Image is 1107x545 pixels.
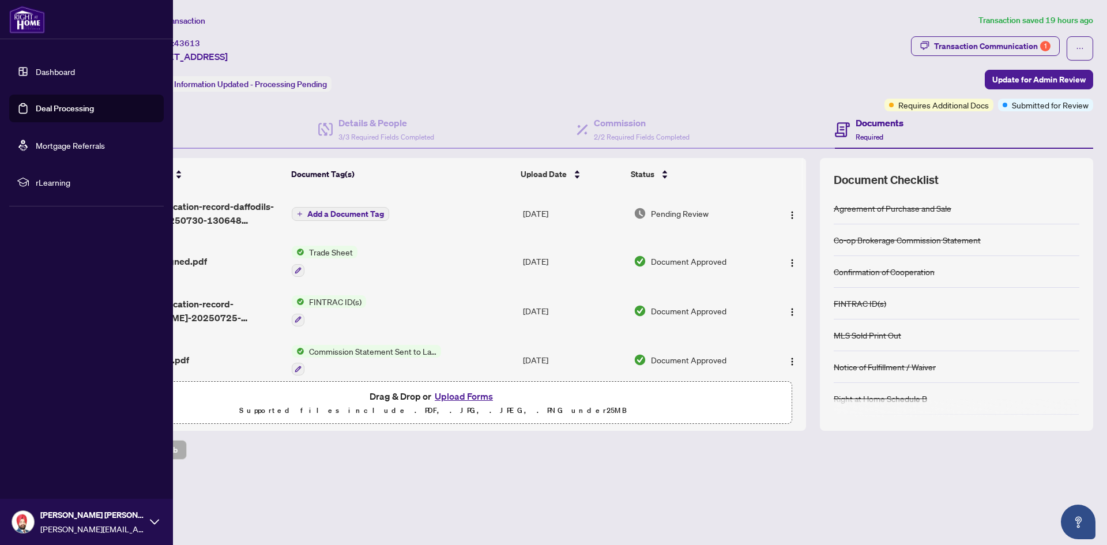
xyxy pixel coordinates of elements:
span: Trade Sheet [304,246,357,258]
button: Status IconCommission Statement Sent to Lawyer [292,345,441,376]
span: Drag & Drop orUpload FormsSupported files include .PDF, .JPG, .JPEG, .PNG under25MB [74,382,792,424]
img: Logo [788,211,797,220]
span: Update for Admin Review [992,70,1086,89]
td: [DATE] [518,190,628,236]
th: Status [626,158,763,190]
span: Required [856,133,883,141]
span: Document Approved [651,255,726,268]
div: Status: [143,76,332,92]
span: FINTRAC ID(s) [304,295,366,308]
span: Pending Review [651,207,709,220]
span: [PERSON_NAME][EMAIL_ADDRESS][DOMAIN_NAME] [40,523,144,535]
img: Logo [788,258,797,268]
div: MLS Sold Print Out [834,329,901,341]
span: Add a Document Tag [307,210,384,218]
td: [DATE] [518,336,628,385]
div: Right at Home Schedule B [834,392,927,405]
img: Profile Icon [12,511,34,533]
span: Requires Additional Docs [898,99,989,111]
img: Status Icon [292,246,304,258]
img: Document Status [634,255,646,268]
img: Document Status [634,305,646,317]
img: Document Status [634,207,646,220]
div: FINTRAC ID(s) [834,297,886,310]
span: plus [297,211,303,217]
img: Status Icon [292,345,304,358]
h4: Documents [856,116,903,130]
span: fintrac-identification-record-[PERSON_NAME]-20250725-123009.pdf [113,297,283,325]
div: Confirmation of Cooperation [834,265,935,278]
th: Document Tag(s) [287,158,517,190]
img: Status Icon [292,295,304,308]
button: Upload Forms [431,389,496,404]
button: Open asap [1061,505,1095,539]
span: Upload Date [521,168,567,181]
button: Add a Document Tag [292,206,389,221]
p: Supported files include .PDF, .JPG, .JPEG, .PNG under 25 MB [81,404,785,418]
span: [STREET_ADDRESS] [143,50,228,63]
button: Logo [783,351,801,369]
span: fintrac-identification-record-daffodils-group-inc-20250730-130648 EXECUTED.pdf [113,200,283,227]
span: Information Updated - Processing Pending [174,79,327,89]
button: Update for Admin Review [985,70,1093,89]
span: rLearning [36,176,156,189]
span: Drag & Drop or [370,389,496,404]
span: 3/3 Required Fields Completed [338,133,434,141]
div: Agreement of Purchase and Sale [834,202,951,215]
span: Document Approved [651,354,726,366]
span: [PERSON_NAME] [PERSON_NAME] [40,509,144,521]
button: Transaction Communication1 [911,36,1060,56]
span: Status [631,168,654,181]
div: Notice of Fulfillment / Waiver [834,360,936,373]
img: Logo [788,307,797,317]
td: [DATE] [518,236,628,286]
span: View Transaction [144,16,205,26]
h4: Commission [594,116,690,130]
button: Logo [783,302,801,320]
img: Document Status [634,354,646,366]
h4: Details & People [338,116,434,130]
div: Transaction Communication [934,37,1050,55]
div: 1 [1040,41,1050,51]
button: Logo [783,204,801,223]
span: Document Checklist [834,172,939,188]
img: Logo [788,357,797,366]
span: ellipsis [1076,44,1084,52]
span: 2/2 Required Fields Completed [594,133,690,141]
img: logo [9,6,45,33]
span: Commission Statement Sent to Lawyer [304,345,441,358]
span: Submitted for Review [1012,99,1089,111]
a: Mortgage Referrals [36,140,105,151]
th: (19) File Name [108,158,286,190]
td: [DATE] [518,286,628,336]
button: Logo [783,252,801,270]
span: Document Approved [651,305,726,317]
a: Deal Processing [36,103,94,114]
button: Status IconFINTRAC ID(s) [292,295,366,326]
div: Co-op Brokerage Commission Statement [834,234,981,246]
span: 43613 [174,38,200,48]
a: Dashboard [36,66,75,77]
article: Transaction saved 19 hours ago [978,14,1093,27]
button: Status IconTrade Sheet [292,246,357,277]
button: Add a Document Tag [292,207,389,221]
th: Upload Date [516,158,626,190]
